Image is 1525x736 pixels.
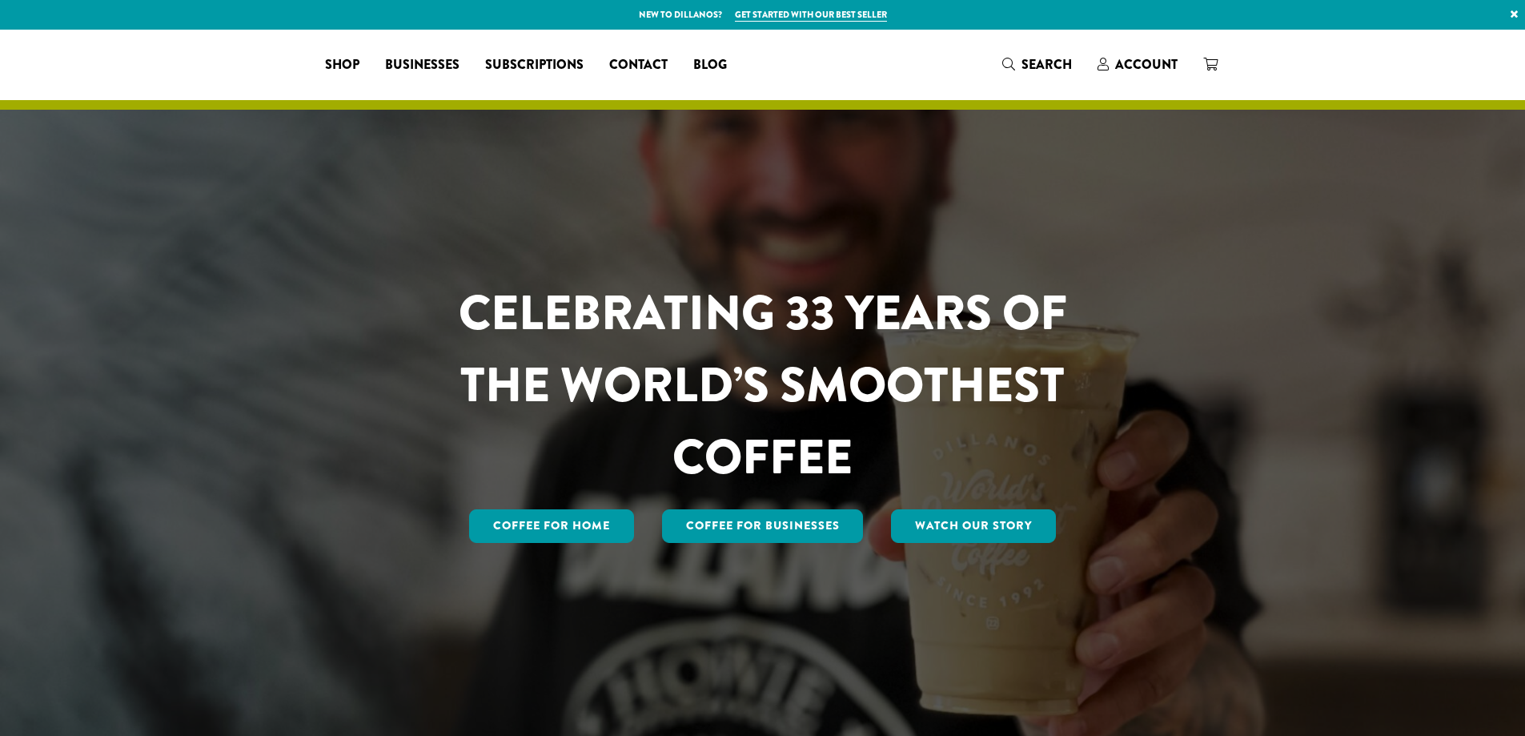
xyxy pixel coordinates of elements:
span: Search [1021,55,1072,74]
a: Shop [312,52,372,78]
a: Watch Our Story [891,509,1056,543]
a: Get started with our best seller [735,8,887,22]
span: Subscriptions [485,55,584,75]
a: Coffee For Businesses [662,509,864,543]
span: Shop [325,55,359,75]
span: Businesses [385,55,460,75]
span: Blog [693,55,727,75]
span: Account [1115,55,1178,74]
a: Search [989,51,1085,78]
span: Contact [609,55,668,75]
a: Coffee for Home [469,509,634,543]
h1: CELEBRATING 33 YEARS OF THE WORLD’S SMOOTHEST COFFEE [411,277,1114,493]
